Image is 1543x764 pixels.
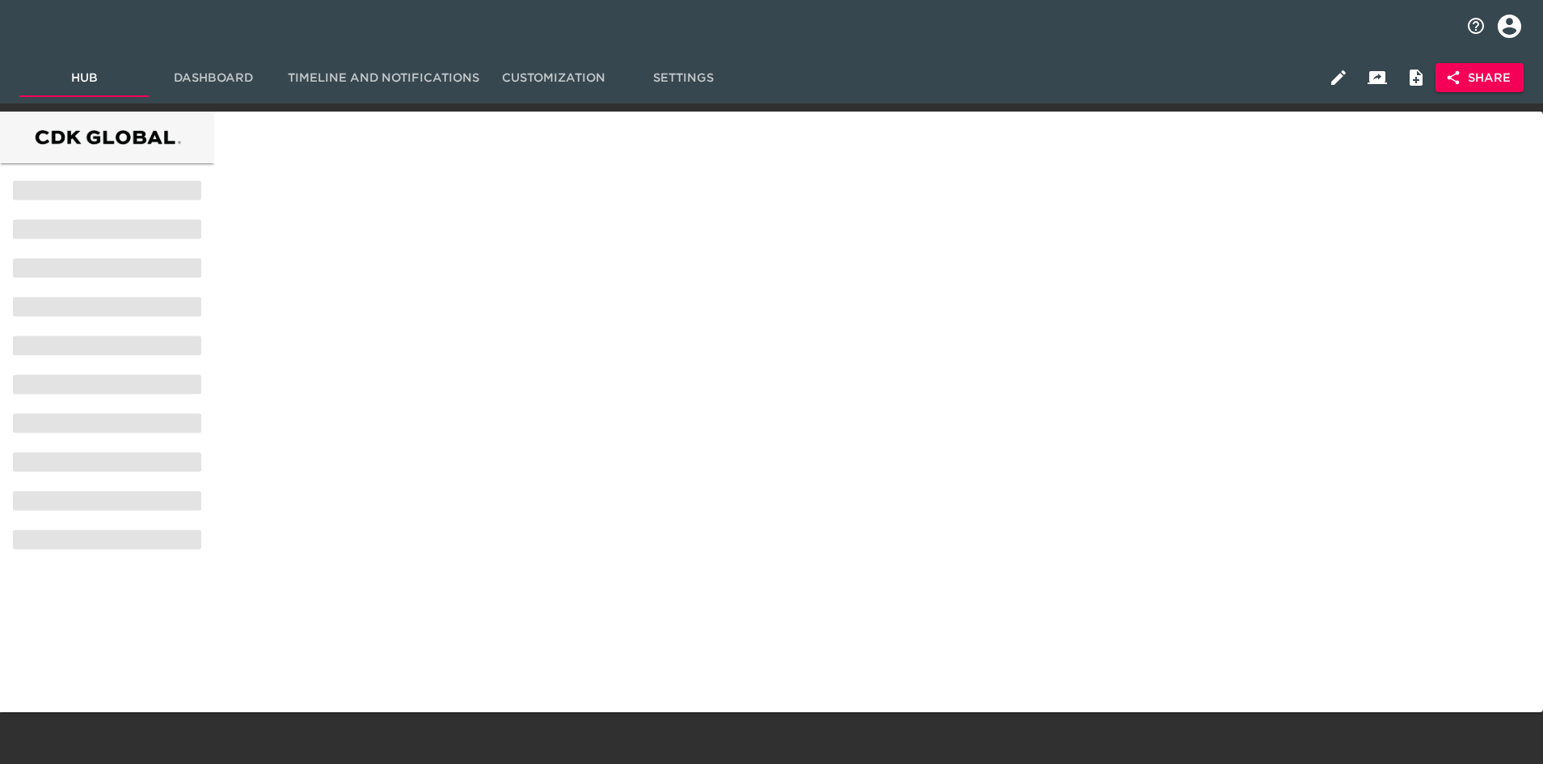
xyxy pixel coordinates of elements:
span: Hub [29,68,139,88]
button: Edit Hub [1319,58,1358,97]
button: Internal Notes and Comments [1397,58,1435,97]
span: Share [1448,68,1511,88]
button: Client View [1358,58,1397,97]
span: Dashboard [158,68,268,88]
span: Customization [499,68,609,88]
button: Share [1435,63,1524,93]
span: Settings [628,68,738,88]
button: notifications [1457,6,1495,45]
button: profile [1486,2,1533,50]
span: Timeline and Notifications [288,68,479,88]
